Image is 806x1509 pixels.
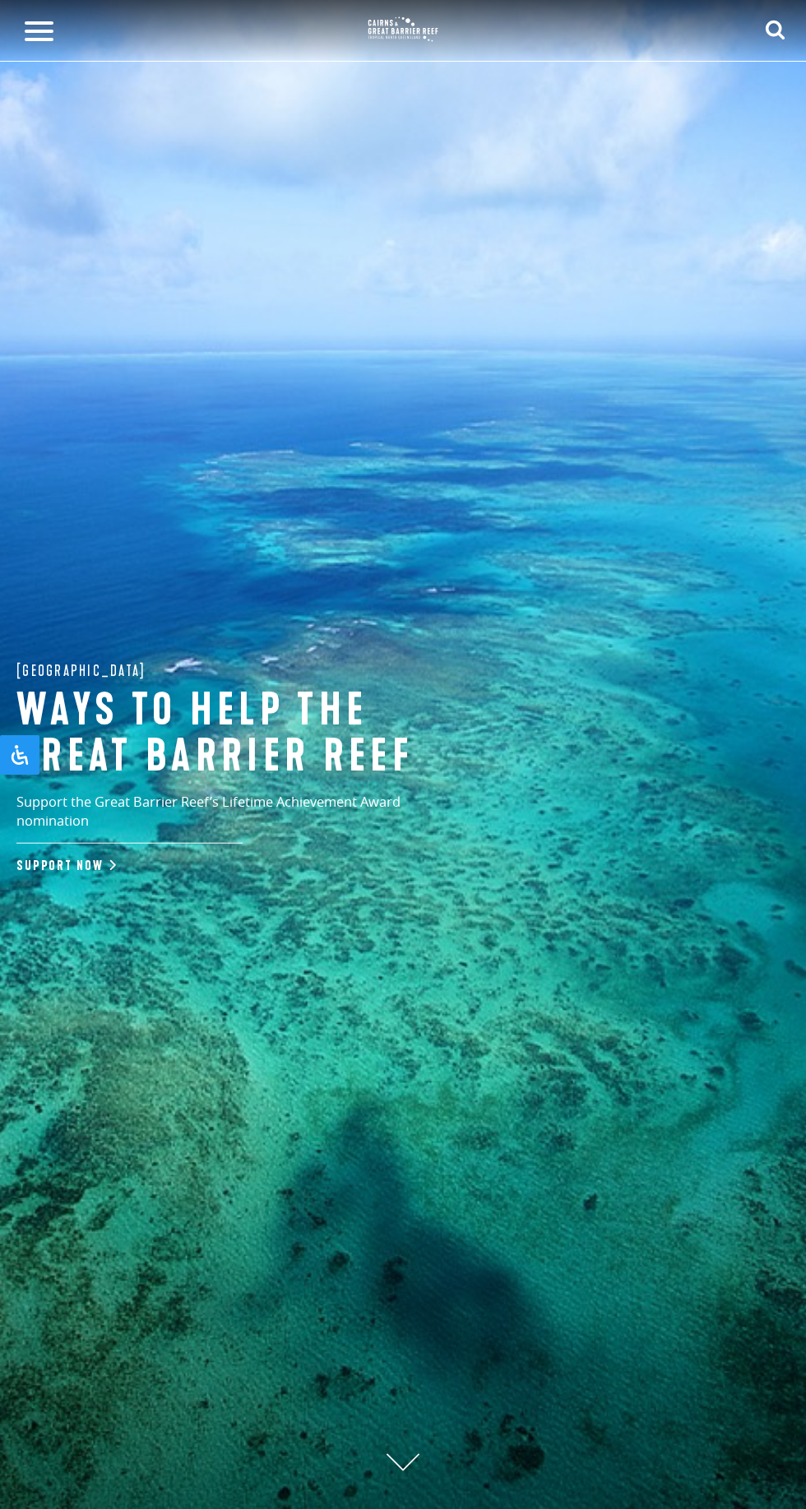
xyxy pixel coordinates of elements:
p: Support the Great Barrier Reef’s Lifetime Achievement Award nomination [16,793,469,844]
a: Support Now [16,858,112,874]
img: CGBR-TNQ_dual-logo.svg [362,11,444,48]
h1: Ways to help the great barrier reef [16,687,477,780]
span: [GEOGRAPHIC_DATA] [16,658,146,683]
svg: Open Accessibility Panel [10,745,30,765]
